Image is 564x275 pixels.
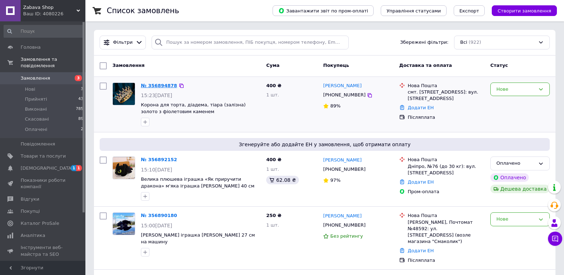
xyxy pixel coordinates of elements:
span: Покупці [21,208,40,215]
span: Експорт [459,8,479,14]
span: [PHONE_NUMBER] [323,92,365,97]
span: Прийняті [25,96,47,102]
span: 1 шт. [266,222,279,228]
span: 1 шт. [266,166,279,172]
a: Додати ЕН [408,105,434,110]
span: 3 [81,86,83,92]
div: Оплачено [496,160,535,167]
div: Оплачено [490,173,529,182]
span: Всі [460,39,467,46]
a: № 356890180 [141,213,177,218]
a: Додати ЕН [408,248,434,253]
span: Головна [21,44,41,51]
span: [DEMOGRAPHIC_DATA] [21,165,73,171]
span: Інструменти веб-майстра та SEO [21,244,66,257]
span: Повідомлення [21,141,55,147]
span: 1 [76,165,82,171]
input: Пошук за номером замовлення, ПІБ покупця, номером телефону, Email, номером накладної [152,36,348,49]
div: Дешева доставка [490,185,549,193]
img: Фото товару [113,83,135,105]
div: Нова Пошта [408,212,485,219]
a: Створити замовлення [485,8,557,13]
span: Замовлення та повідомлення [21,56,85,69]
span: Оплачені [25,126,47,133]
span: Cума [266,63,279,68]
button: Експорт [454,5,485,16]
span: Створити замовлення [497,8,551,14]
span: Товари та послуги [21,153,66,159]
span: (922) [469,39,481,45]
span: 785 [76,106,83,112]
span: Нові [25,86,35,92]
span: 3 [75,75,82,81]
span: Відгуки [21,196,39,202]
span: 250 ₴ [266,213,281,218]
span: Доставка та оплата [399,63,452,68]
span: Без рейтингу [330,233,363,239]
a: Велика плюшева іграшка «Як приручити дракона» м'яка іграшка [PERSON_NAME] 40 см [141,176,254,189]
button: Управління статусами [381,5,447,16]
div: [PERSON_NAME], Почтомат №48592: ул. [STREET_ADDRESS] (возле магазина "Смаколик") [408,219,485,245]
span: 89 [78,116,83,122]
span: 89% [330,103,341,109]
span: Згенеруйте або додайте ЕН у замовлення, щоб отримати оплату [102,141,547,148]
span: 2 [81,126,83,133]
a: [PERSON_NAME] іграшка [PERSON_NAME] 27 см на машину [141,232,255,244]
span: Zabava Shop [23,4,77,11]
span: 15:10[DATE] [141,167,172,173]
div: Дніпро, №76 (до 30 кг): вул. [STREET_ADDRESS] [408,163,485,176]
div: 62.08 ₴ [266,176,299,184]
span: [PHONE_NUMBER] [323,166,365,172]
span: 43 [78,96,83,102]
a: № 356894878 [141,83,177,88]
button: Чат з покупцем [548,232,562,246]
span: Замовлення [21,75,50,81]
span: Статус [490,63,508,68]
span: Збережені фільтри: [400,39,448,46]
span: Аналітика [21,232,45,239]
span: Замовлення [112,63,144,68]
span: Управління статусами [386,8,441,14]
div: Післяплата [408,257,485,264]
a: № 356892152 [141,157,177,162]
div: Післяплата [408,114,485,121]
span: 1 [71,165,77,171]
img: Фото товару [113,157,135,179]
a: Додати ЕН [408,179,434,185]
span: 1 шт. [266,92,279,97]
span: Завантажити звіт по пром-оплаті [278,7,368,14]
span: 400 ₴ [266,157,281,162]
span: Показники роботи компанії [21,177,66,190]
h1: Список замовлень [107,6,179,15]
a: Корона для торта, діадема, тіара (залізна) золото з фіолетовим каменем [141,102,246,114]
span: Фільтри [113,39,133,46]
a: [PERSON_NAME] [323,213,362,220]
span: [PHONE_NUMBER] [323,222,365,228]
div: Нова Пошта [408,83,485,89]
span: 15:23[DATE] [141,92,172,98]
div: смт. [STREET_ADDRESS]: вул. [STREET_ADDRESS] [408,89,485,102]
span: Каталог ProSale [21,220,59,227]
a: [PERSON_NAME] [323,83,362,89]
a: [PERSON_NAME] [323,157,362,164]
div: Ваш ID: 4080226 [23,11,85,17]
div: Пром-оплата [408,189,485,195]
span: 97% [330,178,341,183]
button: Створити замовлення [492,5,557,16]
img: Фото товару [113,213,135,235]
div: Нове [496,216,535,223]
div: Нове [496,86,535,93]
span: Скасовані [25,116,49,122]
input: Пошук [4,25,84,38]
div: Нова Пошта [408,157,485,163]
button: Завантажити звіт по пром-оплаті [273,5,374,16]
span: 15:00[DATE] [141,223,172,228]
span: Покупець [323,63,349,68]
span: 400 ₴ [266,83,281,88]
